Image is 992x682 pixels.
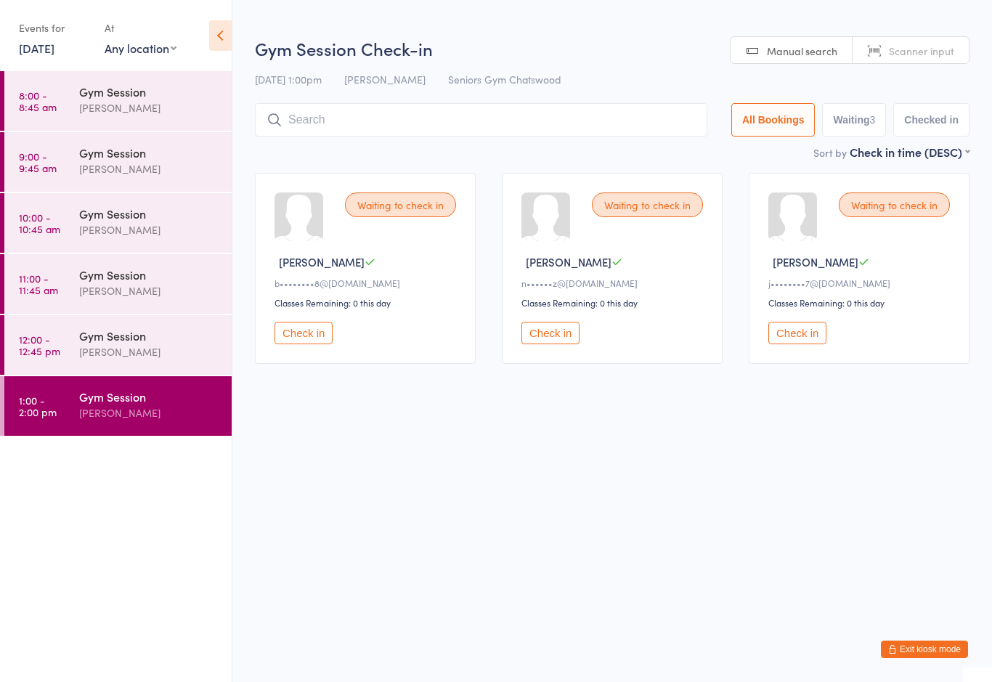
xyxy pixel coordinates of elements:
[850,144,969,160] div: Check in time (DESC)
[448,72,561,86] span: Seniors Gym Chatswood
[773,254,858,269] span: [PERSON_NAME]
[19,89,57,113] time: 8:00 - 8:45 am
[345,192,456,217] div: Waiting to check in
[79,328,219,344] div: Gym Session
[4,71,232,131] a: 8:00 -8:45 amGym Session[PERSON_NAME]
[79,267,219,283] div: Gym Session
[893,103,969,137] button: Checked in
[767,44,837,58] span: Manual search
[105,16,176,40] div: At
[4,132,232,192] a: 9:00 -9:45 amGym Session[PERSON_NAME]
[19,150,57,174] time: 9:00 - 9:45 am
[526,254,611,269] span: [PERSON_NAME]
[19,16,90,40] div: Events for
[813,145,847,160] label: Sort by
[19,40,54,56] a: [DATE]
[79,84,219,100] div: Gym Session
[79,161,219,177] div: [PERSON_NAME]
[275,322,333,344] button: Check in
[870,114,876,126] div: 3
[79,222,219,238] div: [PERSON_NAME]
[822,103,886,137] button: Waiting3
[255,72,322,86] span: [DATE] 1:00pm
[105,40,176,56] div: Any location
[889,44,954,58] span: Scanner input
[79,206,219,222] div: Gym Session
[79,389,219,405] div: Gym Session
[4,376,232,436] a: 1:00 -2:00 pmGym Session[PERSON_NAME]
[4,254,232,314] a: 11:00 -11:45 amGym Session[PERSON_NAME]
[768,296,954,309] div: Classes Remaining: 0 this day
[344,72,426,86] span: [PERSON_NAME]
[19,211,60,235] time: 10:00 - 10:45 am
[19,394,57,418] time: 1:00 - 2:00 pm
[79,405,219,421] div: [PERSON_NAME]
[19,333,60,357] time: 12:00 - 12:45 pm
[4,193,232,253] a: 10:00 -10:45 amGym Session[PERSON_NAME]
[881,641,968,658] button: Exit kiosk mode
[275,296,460,309] div: Classes Remaining: 0 this day
[592,192,703,217] div: Waiting to check in
[521,296,707,309] div: Classes Remaining: 0 this day
[79,344,219,360] div: [PERSON_NAME]
[255,103,707,137] input: Search
[839,192,950,217] div: Waiting to check in
[79,283,219,299] div: [PERSON_NAME]
[79,100,219,116] div: [PERSON_NAME]
[521,322,580,344] button: Check in
[731,103,816,137] button: All Bookings
[255,36,969,60] h2: Gym Session Check-in
[19,272,58,296] time: 11:00 - 11:45 am
[279,254,365,269] span: [PERSON_NAME]
[768,322,826,344] button: Check in
[4,315,232,375] a: 12:00 -12:45 pmGym Session[PERSON_NAME]
[275,277,460,289] div: b••••••••8@[DOMAIN_NAME]
[768,277,954,289] div: j••••••••7@[DOMAIN_NAME]
[79,145,219,161] div: Gym Session
[521,277,707,289] div: n••••••z@[DOMAIN_NAME]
